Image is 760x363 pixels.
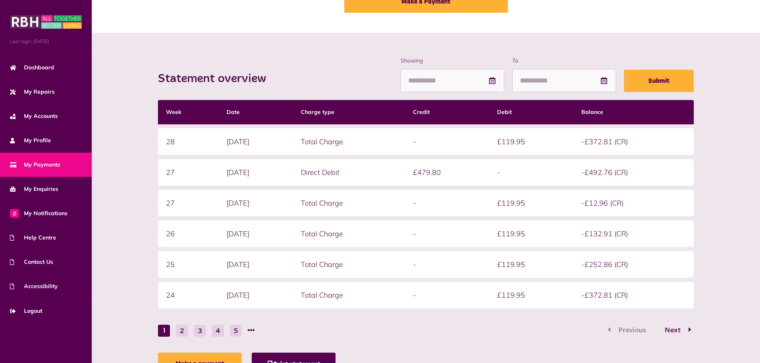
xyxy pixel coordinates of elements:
th: Balance [573,100,694,124]
span: My Payments [10,161,60,169]
td: 24 [158,282,219,308]
td: -£132.91 (CR) [573,220,694,247]
td: 27 [158,190,219,216]
td: £119.95 [489,128,573,155]
span: Next [659,327,687,334]
td: [DATE] [219,251,293,278]
td: -£372.81 (CR) [573,282,694,308]
th: Credit [405,100,489,124]
td: [DATE] [219,220,293,247]
span: Accessibility [10,282,58,290]
td: -£372.81 (CR) [573,128,694,155]
td: [DATE] [219,282,293,308]
button: Submit [624,70,694,92]
td: £119.95 [489,190,573,216]
span: My Notifications [10,209,67,218]
button: Go to page 2 [656,325,694,336]
span: Help Centre [10,233,56,242]
th: Charge type [293,100,405,124]
td: Direct Debit [293,159,405,186]
span: 0 [10,209,19,218]
td: 25 [158,251,219,278]
td: Total Charge [293,251,405,278]
td: -£492.76 (CR) [573,159,694,186]
td: -£252.86 (CR) [573,251,694,278]
td: -£12.96 (CR) [573,190,694,216]
td: 28 [158,128,219,155]
td: [DATE] [219,159,293,186]
td: [DATE] [219,190,293,216]
span: Last login: [DATE] [10,38,82,45]
span: My Repairs [10,88,55,96]
td: Total Charge [293,220,405,247]
th: Week [158,100,219,124]
span: My Profile [10,136,51,145]
td: Total Charge [293,190,405,216]
td: - [405,128,489,155]
td: 27 [158,159,219,186]
td: - [405,190,489,216]
h2: Statement overview [158,72,274,86]
button: Go to page 5 [230,325,242,337]
td: - [489,159,573,186]
td: 26 [158,220,219,247]
button: Go to page 2 [176,325,188,337]
th: Debit [489,100,573,124]
td: £119.95 [489,282,573,308]
span: Dashboard [10,63,54,72]
span: Contact Us [10,258,53,266]
td: [DATE] [219,128,293,155]
td: - [405,220,489,247]
label: Showing [401,57,504,65]
td: Total Charge [293,128,405,155]
th: Date [219,100,293,124]
td: £119.95 [489,220,573,247]
button: Go to page 3 [194,325,206,337]
span: My Accounts [10,112,58,120]
td: - [405,282,489,308]
label: To [512,57,616,65]
span: Logout [10,307,42,315]
td: £479.80 [405,159,489,186]
td: £119.95 [489,251,573,278]
img: MyRBH [10,14,82,30]
td: Total Charge [293,282,405,308]
td: - [405,251,489,278]
span: My Enquiries [10,185,58,193]
button: Go to page 4 [212,325,224,337]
